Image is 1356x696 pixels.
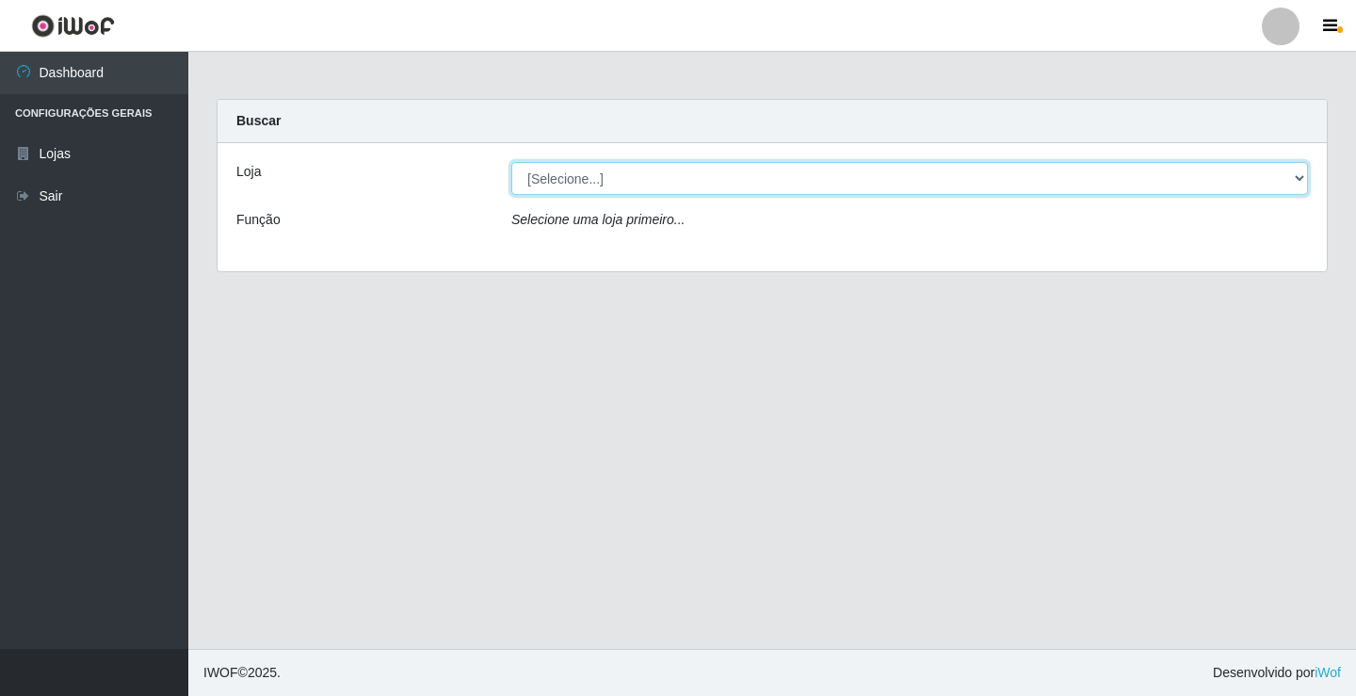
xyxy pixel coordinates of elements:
[236,113,281,128] strong: Buscar
[236,210,281,230] label: Função
[236,162,261,182] label: Loja
[1315,665,1341,680] a: iWof
[203,665,238,680] span: IWOF
[1213,663,1341,683] span: Desenvolvido por
[31,14,115,38] img: CoreUI Logo
[203,663,281,683] span: © 2025 .
[511,212,685,227] i: Selecione uma loja primeiro...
